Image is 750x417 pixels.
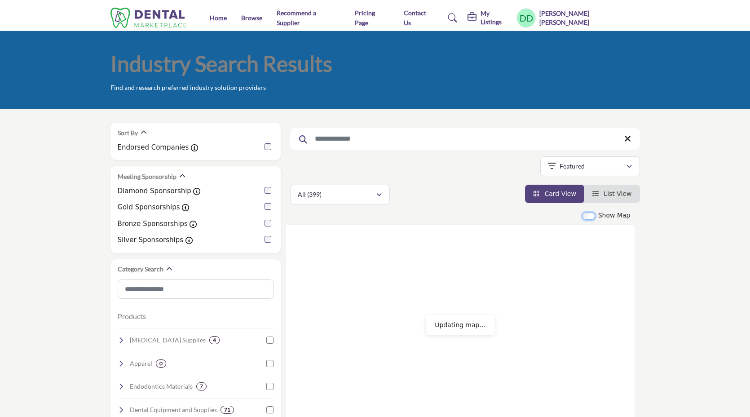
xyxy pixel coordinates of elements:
[290,128,640,150] input: Search Keyword
[118,202,180,213] label: Gold Sponsorships
[156,359,166,368] div: 0 Results For Apparel
[544,190,576,197] span: Card View
[118,311,146,322] button: Products
[266,360,274,367] input: Select Apparel checkbox
[592,190,632,197] a: View List
[584,185,640,203] li: List View
[533,190,576,197] a: View Card
[224,407,230,413] b: 71
[200,383,203,390] b: 7
[266,383,274,390] input: Select Endodontics Materials checkbox
[159,360,163,367] b: 0
[468,9,512,26] div: My Listings
[130,382,193,391] h4: Endodontics Materials: Supplies for root canal treatments, including sealers, files, and obturati...
[196,382,207,390] div: 7 Results For Endodontics Materials
[298,190,322,199] p: All (399)
[539,9,640,27] h5: [PERSON_NAME] [PERSON_NAME]
[118,172,176,181] h2: Meeting Sponsorship
[598,211,631,220] label: Show Map
[130,359,152,368] h4: Apparel: Clothing and uniforms for dental professionals.
[525,185,584,203] li: Card View
[265,187,271,194] input: Diamond Sponsorship checkbox
[221,406,234,414] div: 71 Results For Dental Equipment and Supplies
[210,14,227,22] a: Home
[130,336,206,345] h4: Oral Surgery Supplies: Instruments and materials for surgical procedures, extractions, and bone g...
[118,265,163,274] h2: Category Search
[241,14,262,22] a: Browse
[265,203,271,210] input: Gold Sponsorships checkbox
[118,279,274,299] input: Search Category
[110,8,191,28] img: Site Logo
[355,9,375,27] a: Pricing Page
[266,337,274,344] input: Select Oral Surgery Supplies checkbox
[265,143,271,150] input: Endorsed Companies checkbox
[290,185,390,204] button: All (399)
[481,9,512,26] h5: My Listings
[118,142,189,153] label: Endorsed Companies
[110,83,266,92] p: Find and research preferred industry solution providers
[118,186,191,196] label: Diamond Sponsorship
[439,11,463,25] a: Search
[516,8,536,28] button: Show hide supplier dropdown
[118,235,184,245] label: Silver Sponsorships
[404,9,426,27] a: Contact Us
[604,190,631,197] span: List View
[130,405,217,414] h4: Dental Equipment and Supplies: Essential dental chairs, lights, suction devices, and other clinic...
[265,220,271,226] input: Bronze Sponsorships checkbox
[118,219,188,229] label: Bronze Sponsorships
[110,50,332,78] h1: Industry Search Results
[118,129,138,138] h2: Sort By
[560,162,585,171] p: Featured
[209,336,220,344] div: 4 Results For Oral Surgery Supplies
[277,9,316,27] a: Recommend a Supplier
[265,236,271,243] input: Silver Sponsorships checkbox
[266,406,274,413] input: Select Dental Equipment and Supplies checkbox
[213,337,216,343] b: 4
[540,156,640,176] button: Featured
